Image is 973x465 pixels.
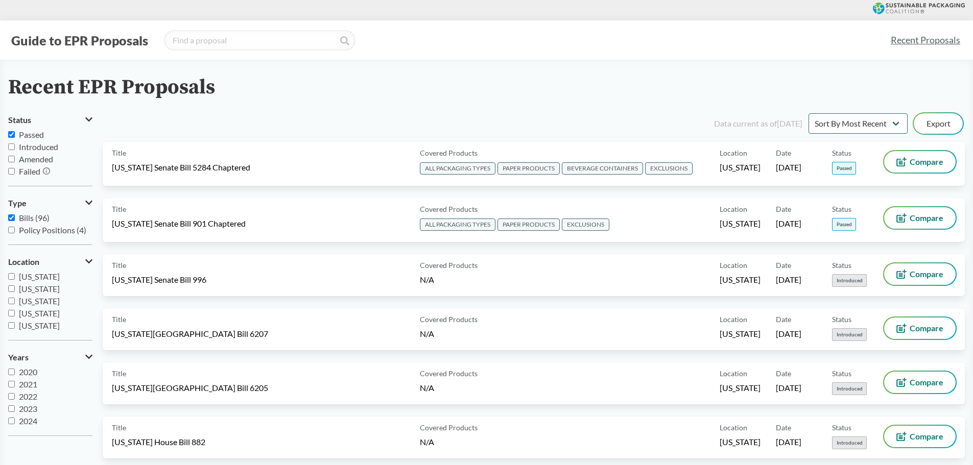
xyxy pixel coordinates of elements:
span: [DATE] [776,218,801,229]
span: Status [832,148,851,158]
a: Recent Proposals [886,29,965,52]
span: [US_STATE] [720,436,761,448]
span: Location [8,257,39,266]
span: Compare [910,378,943,386]
span: Title [112,260,126,271]
span: 2023 [19,404,37,413]
input: 2020 [8,369,15,375]
span: Location [720,260,747,271]
button: Compare [884,151,956,173]
span: [US_STATE][GEOGRAPHIC_DATA] Bill 6207 [112,328,268,339]
span: Compare [910,158,943,166]
input: Failed [8,168,15,175]
span: [US_STATE] Senate Bill 5284 Chaptered [112,162,250,173]
span: [US_STATE] [19,272,60,281]
input: Passed [8,131,15,138]
span: Bills (96) [19,213,50,223]
span: BEVERAGE CONTAINERS [562,162,643,175]
span: [US_STATE] [19,284,60,293]
span: Location [720,204,747,214]
span: Status [832,204,851,214]
button: Location [8,253,92,271]
span: Failed [19,166,40,176]
span: Compare [910,270,943,278]
button: Status [8,111,92,129]
span: Status [832,368,851,379]
input: Policy Positions (4) [8,227,15,233]
span: [US_STATE] [720,382,761,394]
input: Introduced [8,143,15,150]
span: Date [776,204,791,214]
span: Location [720,368,747,379]
input: Amended [8,156,15,162]
span: [DATE] [776,274,801,285]
span: [US_STATE] Senate Bill 901 Chaptered [112,218,246,229]
span: Introduced [832,436,867,449]
span: Status [8,115,31,125]
span: Years [8,353,29,362]
span: Status [832,422,851,433]
span: Title [112,148,126,158]
span: N/A [420,437,434,447]
span: [US_STATE] [720,274,761,285]
span: [DATE] [776,382,801,394]
span: Covered Products [420,204,478,214]
input: 2022 [8,393,15,400]
span: Compare [910,324,943,332]
span: Passed [832,218,856,231]
input: Find a proposal [164,30,355,51]
span: Date [776,314,791,325]
input: [US_STATE] [8,285,15,292]
span: Covered Products [420,314,478,325]
span: ALL PACKAGING TYPES [420,218,495,231]
span: Covered Products [420,148,478,158]
span: [US_STATE] [720,328,761,339]
span: Location [720,422,747,433]
button: Years [8,349,92,366]
span: Date [776,260,791,271]
button: Type [8,194,92,212]
span: [US_STATE] [19,296,60,306]
span: Date [776,422,791,433]
span: Date [776,368,791,379]
span: Policy Positions (4) [19,225,86,235]
span: [US_STATE] [19,321,60,330]
span: Covered Products [420,368,478,379]
button: Compare [884,207,956,229]
button: Guide to EPR Proposals [8,32,151,48]
span: PAPER PRODUCTS [497,218,560,231]
span: N/A [420,383,434,393]
input: Bills (96) [8,214,15,221]
span: Status [832,314,851,325]
input: [US_STATE] [8,322,15,329]
span: [DATE] [776,162,801,173]
span: Title [112,368,126,379]
span: Date [776,148,791,158]
span: Type [8,199,27,208]
span: Passed [832,162,856,175]
span: 2020 [19,367,37,377]
button: Compare [884,317,956,339]
button: Compare [884,263,956,285]
span: Passed [19,130,44,139]
button: Compare [884,372,956,393]
button: Compare [884,426,956,447]
h2: Recent EPR Proposals [8,76,215,99]
span: Compare [910,432,943,440]
span: 2022 [19,391,37,401]
input: [US_STATE] [8,273,15,280]
span: Covered Products [420,422,478,433]
span: [DATE] [776,328,801,339]
span: [US_STATE][GEOGRAPHIC_DATA] Bill 6205 [112,382,268,394]
button: Export [914,113,963,134]
span: Compare [910,214,943,222]
span: Status [832,260,851,271]
span: ALL PACKAGING TYPES [420,162,495,175]
span: 2024 [19,416,37,426]
input: [US_STATE] [8,310,15,316]
input: [US_STATE] [8,298,15,304]
span: Introduced [19,142,58,152]
input: 2024 [8,418,15,424]
span: [US_STATE] [19,308,60,318]
span: 2021 [19,379,37,389]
